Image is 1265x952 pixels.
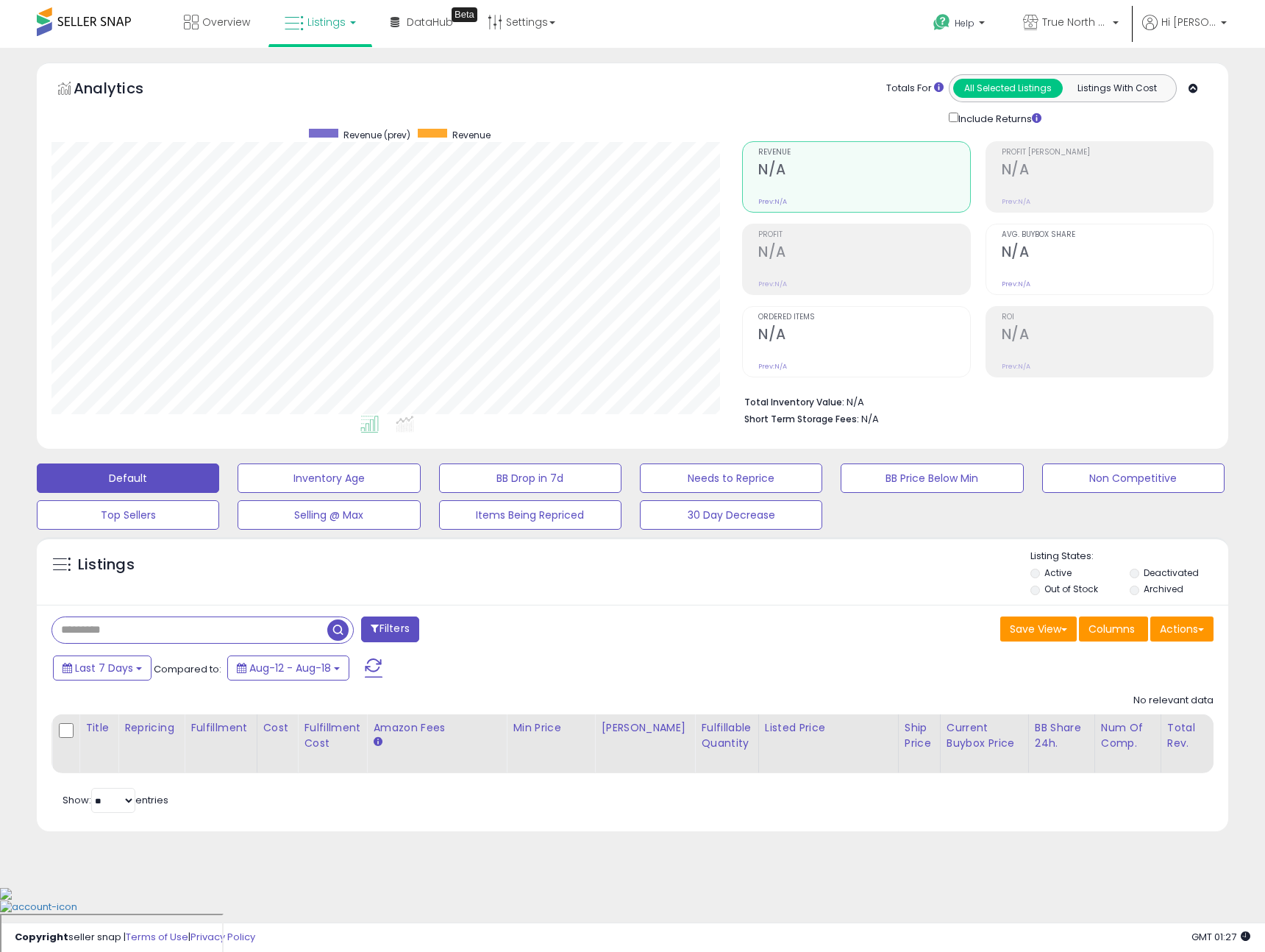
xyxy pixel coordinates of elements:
span: Avg. Buybox Share [1002,231,1213,239]
small: Amazon Fees. [373,736,382,749]
button: Items Being Repriced [439,500,621,530]
span: Last 7 Days [75,661,133,675]
div: Cost [263,720,292,736]
button: Save View [1000,617,1077,642]
div: Current Buybox Price [947,720,1022,751]
div: Totals For [886,82,944,96]
label: Archived [1144,583,1183,595]
div: Fulfillment Cost [304,720,360,751]
small: Prev: N/A [758,280,787,288]
button: Top Sellers [37,500,219,530]
div: Fulfillable Quantity [701,720,752,751]
li: N/A [744,392,1202,410]
span: Revenue (prev) [343,129,410,141]
div: Repricing [124,720,178,736]
h2: N/A [1002,326,1213,346]
span: ROI [1002,313,1213,322]
button: Last 7 Days [53,656,152,681]
div: Amazon Fees [373,720,500,736]
button: 30 Day Decrease [640,500,822,530]
h2: N/A [758,326,969,346]
span: Aug-12 - Aug-18 [249,661,331,675]
span: Revenue [452,129,491,141]
div: Total Rev. [1167,720,1221,751]
button: Selling @ Max [238,500,420,530]
small: Prev: N/A [758,362,787,371]
b: Short Term Storage Fees: [744,413,859,425]
span: True North Supply & Co. - Walmart [1042,15,1108,29]
button: Aug-12 - Aug-18 [227,656,349,681]
button: Listings With Cost [1062,79,1172,98]
div: Tooltip anchor [452,7,477,22]
h5: Analytics [74,78,172,102]
button: Non Competitive [1042,463,1225,493]
a: Hi [PERSON_NAME] [1142,15,1227,48]
div: Listed Price [765,720,892,736]
h2: N/A [758,161,969,181]
h5: Listings [78,555,135,575]
small: Prev: N/A [1002,197,1030,206]
i: Get Help [933,13,951,32]
span: Profit [758,231,969,239]
h2: N/A [1002,161,1213,181]
button: Actions [1150,617,1214,642]
span: Help [955,17,974,29]
a: Help [922,2,999,48]
div: BB Share 24h. [1035,720,1088,751]
label: Active [1044,566,1072,579]
span: Overview [202,15,250,29]
label: Deactivated [1144,566,1199,579]
button: BB Drop in 7d [439,463,621,493]
button: Needs to Reprice [640,463,822,493]
p: Listing States: [1030,550,1228,564]
div: Fulfillment [190,720,250,736]
span: Revenue [758,149,969,157]
h2: N/A [758,244,969,263]
span: Show: entries [63,793,168,807]
span: Hi [PERSON_NAME] [1161,15,1216,29]
span: Profit [PERSON_NAME] [1002,149,1213,157]
button: Inventory Age [238,463,420,493]
span: Columns [1088,622,1135,636]
button: All Selected Listings [953,79,1063,98]
label: Out of Stock [1044,583,1098,595]
small: Prev: N/A [758,197,787,206]
div: Ship Price [905,720,934,751]
small: Prev: N/A [1002,280,1030,288]
small: Prev: N/A [1002,362,1030,371]
div: No relevant data [1133,694,1214,708]
span: Ordered Items [758,313,969,322]
button: Filters [361,617,418,642]
div: Title [85,720,112,736]
div: Include Returns [938,110,1059,127]
h2: N/A [1002,244,1213,263]
span: Compared to: [154,662,221,676]
button: BB Price Below Min [841,463,1023,493]
span: DataHub [407,15,453,29]
div: Min Price [513,720,588,736]
span: Listings [307,15,346,29]
button: Columns [1079,617,1148,642]
span: N/A [861,412,879,426]
div: Num of Comp. [1101,720,1155,751]
div: [PERSON_NAME] [601,720,688,736]
button: Default [37,463,219,493]
b: Total Inventory Value: [744,396,844,408]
